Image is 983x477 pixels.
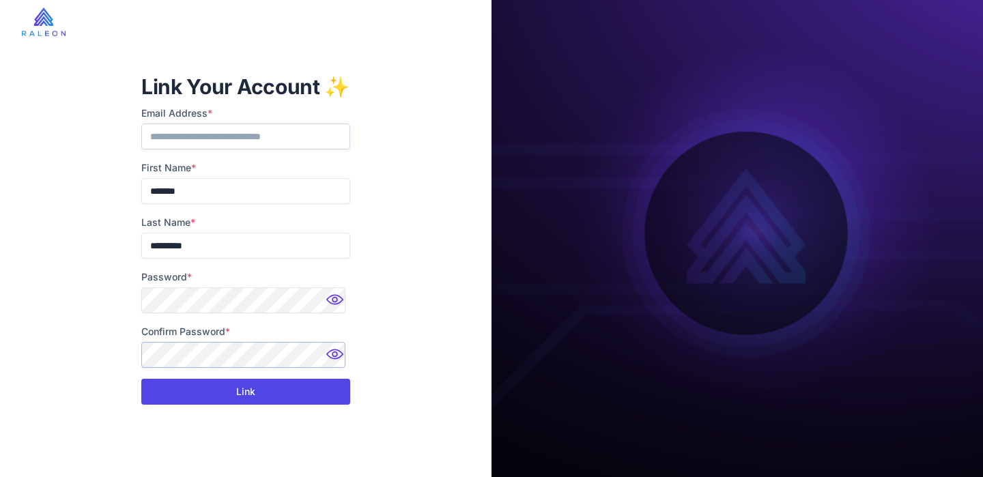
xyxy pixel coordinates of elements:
[141,215,350,230] label: Last Name
[323,290,350,317] img: Password hidden
[141,270,350,285] label: Password
[141,379,350,405] button: Link
[22,8,66,36] img: raleon-logo-whitebg.9aac0268.jpg
[323,345,350,372] img: Password hidden
[141,160,350,175] label: First Name
[141,73,350,100] h1: Link Your Account ✨
[141,324,350,339] label: Confirm Password
[141,106,350,121] label: Email Address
